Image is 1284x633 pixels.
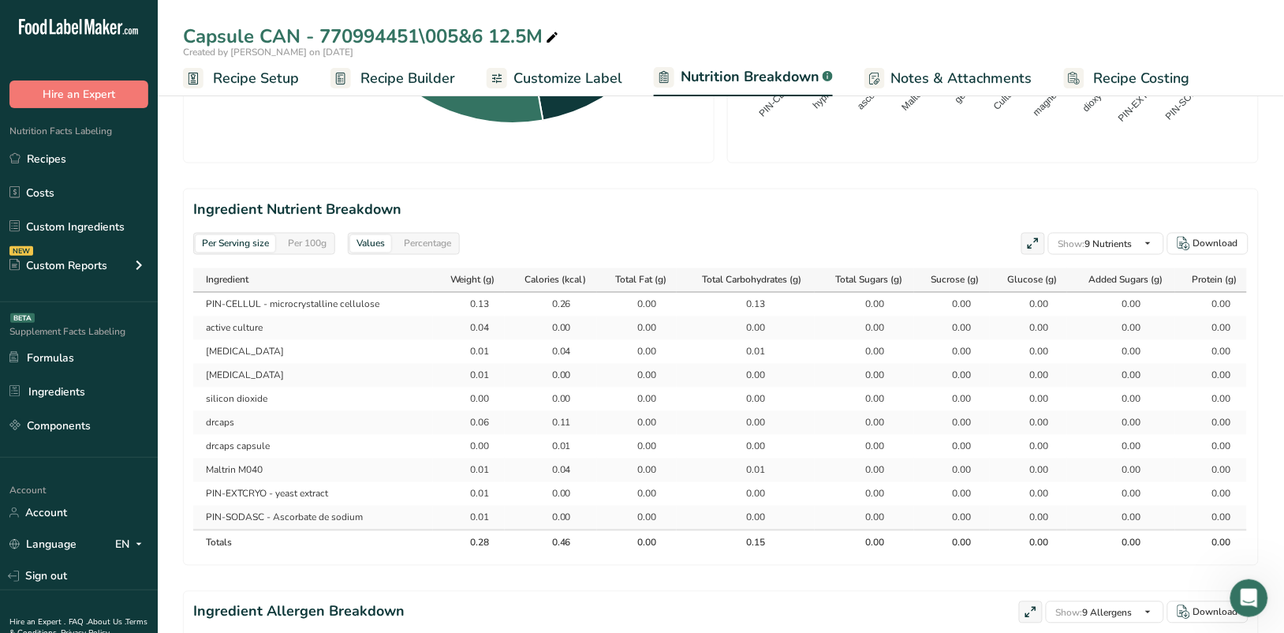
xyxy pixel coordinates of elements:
a: Recipe Builder [330,61,455,96]
div: 0.00 [1102,463,1141,478]
div: 0.26 [532,298,571,312]
span: Protein (g) [1192,273,1237,287]
a: About Us . [88,616,125,627]
div: 0.00 [618,321,657,335]
div: 0.00 [726,416,766,430]
div: 0.00 [845,345,884,359]
div: 0.00 [932,511,972,525]
div: Download [1193,605,1238,620]
a: Recipe Setup [183,61,299,96]
div: 0.01 [726,463,766,478]
span: Recipe Costing [1094,68,1190,89]
div: 0.00 [726,487,766,501]
div: 0.00 [1191,440,1230,454]
td: [MEDICAL_DATA] [193,364,433,388]
div: 0.00 [845,511,884,525]
td: PIN-SODASC - Ascorbate de sodium [193,506,433,530]
span: Notes & Attachments [891,68,1032,89]
div: 0.00 [932,369,972,383]
button: Download [1167,233,1249,255]
div: 0.00 [1102,392,1141,406]
iframe: Intercom live chat [1230,579,1268,617]
div: 0.00 [1191,392,1230,406]
div: 0.01 [450,463,489,478]
div: 0.00 [1009,463,1048,478]
div: 0.00 [618,536,657,550]
div: 0.00 [532,511,571,525]
span: Total Fat (g) [615,273,666,287]
div: 0.00 [1191,416,1230,430]
div: 0.28 [450,536,489,550]
button: Show:9 Allergens [1046,601,1164,624]
div: 0.00 [726,369,766,383]
div: 0.00 [726,321,766,335]
td: Maltrin M040 [193,459,433,482]
button: Hire an Expert [9,81,148,108]
th: Totals [193,530,433,555]
div: Per 100g [282,235,333,253]
div: 0.00 [1102,487,1141,501]
div: 0.00 [932,345,972,359]
div: 0.00 [532,369,571,383]
div: 0.00 [1191,298,1230,312]
span: Show: [1058,238,1085,251]
div: 0.00 [845,487,884,501]
div: 0.01 [532,440,571,454]
span: Created by [PERSON_NAME] on [DATE] [183,46,353,58]
div: 0.00 [1102,536,1141,550]
td: PIN-CELLUL - microcrystalline cellulose [193,293,433,316]
div: 0.00 [618,298,657,312]
div: Capsule CAN - 770994451\005&6 12.5M [183,22,562,51]
span: Ingredient [206,273,248,287]
div: 0.00 [1102,369,1141,383]
div: 0.13 [450,298,489,312]
div: NEW [9,246,33,256]
div: 0.06 [450,416,489,430]
div: 0.00 [450,440,489,454]
td: drcaps capsule [193,435,433,459]
div: 0.04 [532,463,571,478]
span: Customize Label [513,68,622,89]
button: Show:9 Nutrients [1048,233,1164,255]
div: 0.00 [1102,511,1141,525]
span: Added Sugars (g) [1089,273,1163,287]
div: 0.00 [726,511,766,525]
div: 0.00 [618,463,657,478]
div: 0.00 [932,321,972,335]
div: 0.13 [726,298,766,312]
span: Total Carbohydrates (g) [703,273,802,287]
span: Calories (kcal) [524,273,586,287]
div: 0.00 [1009,392,1048,406]
a: Customize Label [487,61,622,96]
div: 0.00 [618,511,657,525]
div: 0.00 [932,416,972,430]
span: Recipe Setup [213,68,299,89]
div: 0.00 [1009,511,1048,525]
div: Per Serving size [196,235,275,253]
div: 0.00 [1009,416,1048,430]
a: Nutrition Breakdown [654,59,833,97]
div: 0.00 [932,487,972,501]
span: Weight (g) [450,273,495,287]
div: 0.00 [845,298,884,312]
div: 0.00 [532,487,571,501]
div: EN [115,535,148,554]
div: 0.00 [1191,487,1230,501]
div: 0.00 [845,321,884,335]
div: 0.00 [618,392,657,406]
div: 0.01 [726,345,766,359]
div: 0.04 [450,321,489,335]
div: 0.00 [532,392,571,406]
div: 0.00 [1009,298,1048,312]
div: 0.00 [450,392,489,406]
a: FAQ . [69,616,88,627]
div: 0.00 [1102,440,1141,454]
div: Custom Reports [9,257,107,274]
div: 0.00 [1009,345,1048,359]
div: 0.00 [845,536,884,550]
div: 0.00 [618,487,657,501]
div: 0.00 [1191,463,1230,478]
div: 0.00 [1009,440,1048,454]
div: Download [1193,237,1238,251]
h2: Ingredient Allergen Breakdown [193,601,405,624]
